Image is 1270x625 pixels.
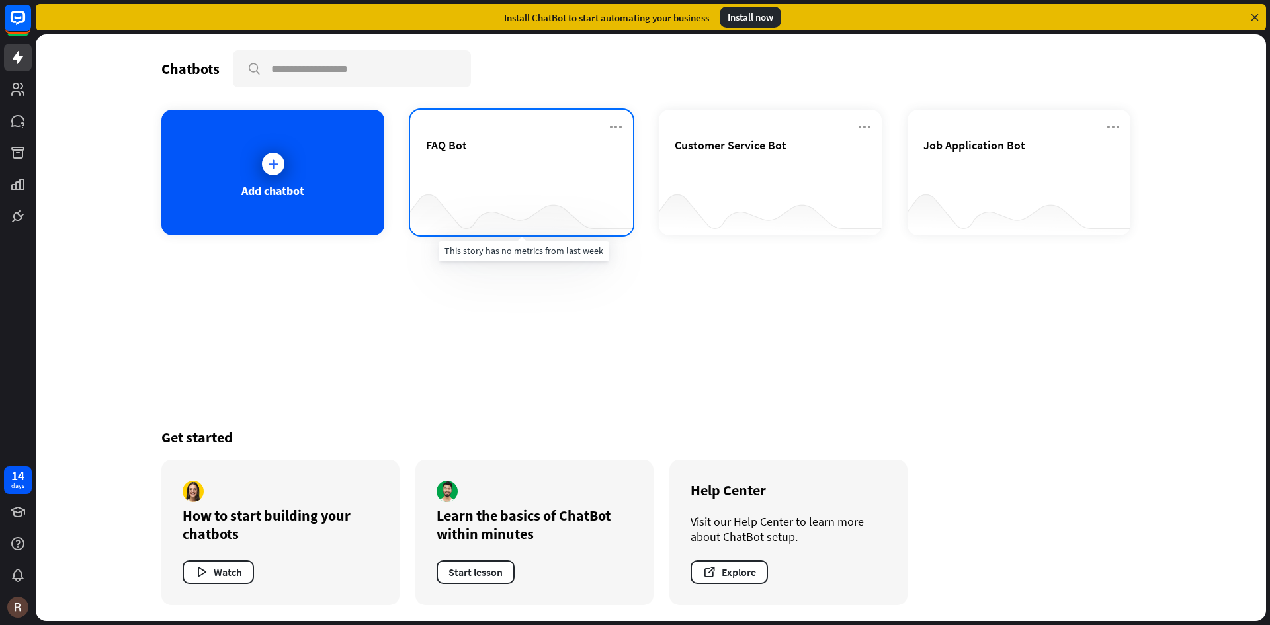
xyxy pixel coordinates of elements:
[691,481,886,499] div: Help Center
[504,11,709,24] div: Install ChatBot to start automating your business
[437,560,515,584] button: Start lesson
[437,481,458,502] img: author
[241,183,304,198] div: Add chatbot
[4,466,32,494] a: 14 days
[720,7,781,28] div: Install now
[437,506,632,543] div: Learn the basics of ChatBot within minutes
[923,138,1025,153] span: Job Application Bot
[691,560,768,584] button: Explore
[161,428,1140,446] div: Get started
[691,514,886,544] div: Visit our Help Center to learn more about ChatBot setup.
[11,5,50,45] button: Open LiveChat chat widget
[183,481,204,502] img: author
[675,138,786,153] span: Customer Service Bot
[11,481,24,491] div: days
[183,560,254,584] button: Watch
[183,506,378,543] div: How to start building your chatbots
[426,138,467,153] span: FAQ Bot
[161,60,220,78] div: Chatbots
[11,470,24,481] div: 14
